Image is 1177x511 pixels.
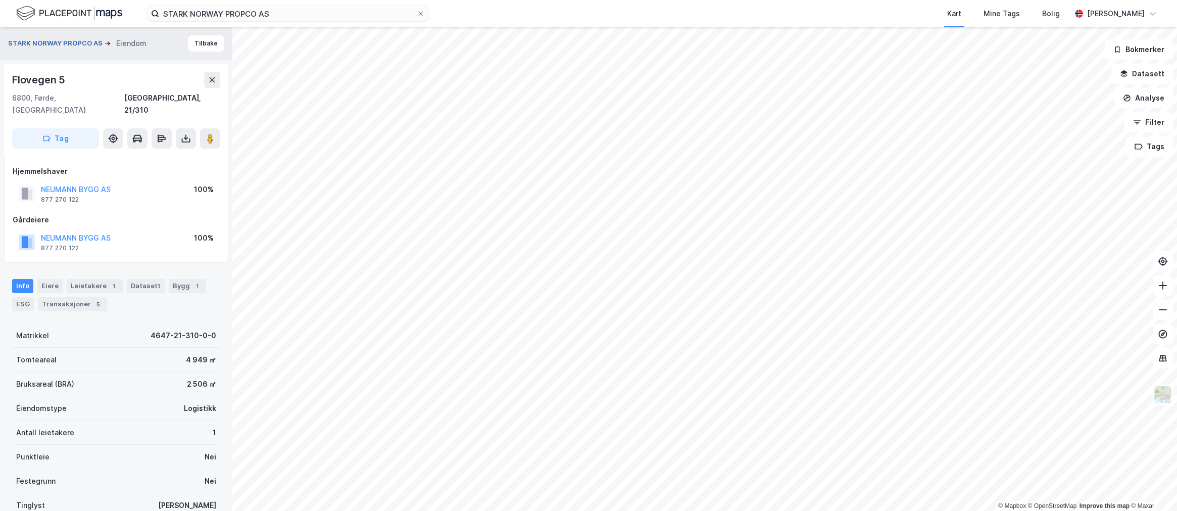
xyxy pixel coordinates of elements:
[998,502,1026,509] a: Mapbox
[1080,502,1130,509] a: Improve this map
[1126,462,1177,511] div: Kontrollprogram for chat
[93,299,103,309] div: 5
[947,8,961,20] div: Kart
[13,165,220,177] div: Hjemmelshaver
[38,297,107,311] div: Transaksjoner
[1153,385,1172,404] img: Z
[1042,8,1060,20] div: Bolig
[1114,88,1173,108] button: Analyse
[16,475,56,487] div: Festegrunn
[12,297,34,311] div: ESG
[984,8,1020,20] div: Mine Tags
[192,281,202,291] div: 1
[187,378,216,390] div: 2 506 ㎡
[13,214,220,226] div: Gårdeiere
[41,196,79,204] div: 877 270 122
[12,92,124,116] div: 6800, Førde, [GEOGRAPHIC_DATA]
[184,402,216,414] div: Logistikk
[109,281,119,291] div: 1
[1111,64,1173,84] button: Datasett
[1124,112,1173,132] button: Filter
[159,6,417,21] input: Søk på adresse, matrikkel, gårdeiere, leietakere eller personer
[1126,136,1173,157] button: Tags
[8,38,105,49] button: STARK NORWAY PROPCO AS
[1087,8,1145,20] div: [PERSON_NAME]
[1028,502,1077,509] a: OpenStreetMap
[37,279,63,293] div: Eiere
[12,279,33,293] div: Info
[16,330,49,342] div: Matrikkel
[16,451,50,463] div: Punktleie
[12,72,67,88] div: Flovegen 5
[205,451,216,463] div: Nei
[16,5,122,22] img: logo.f888ab2527a4732fd821a326f86c7f29.svg
[116,37,146,50] div: Eiendom
[194,232,214,244] div: 100%
[16,402,67,414] div: Eiendomstype
[12,128,99,149] button: Tag
[16,378,74,390] div: Bruksareal (BRA)
[124,92,220,116] div: [GEOGRAPHIC_DATA], 21/310
[127,279,165,293] div: Datasett
[169,279,206,293] div: Bygg
[186,354,216,366] div: 4 949 ㎡
[1126,462,1177,511] iframe: Chat Widget
[1105,39,1173,60] button: Bokmerker
[151,330,216,342] div: 4647-21-310-0-0
[16,427,74,439] div: Antall leietakere
[205,475,216,487] div: Nei
[194,183,214,196] div: 100%
[41,244,79,252] div: 877 270 122
[213,427,216,439] div: 1
[188,35,224,52] button: Tilbake
[67,279,123,293] div: Leietakere
[16,354,57,366] div: Tomteareal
